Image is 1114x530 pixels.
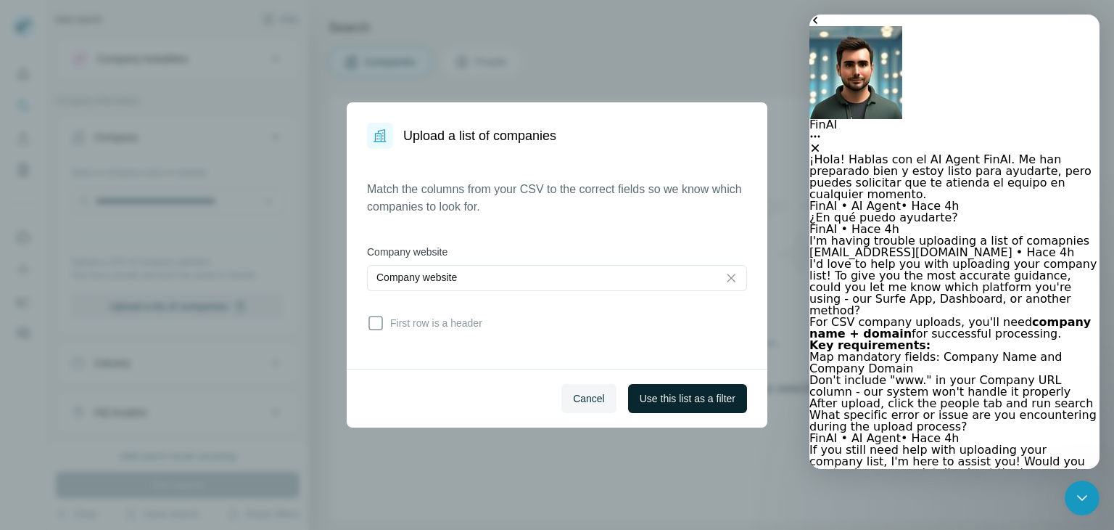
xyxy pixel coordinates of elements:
[561,384,616,413] button: Cancel
[1065,481,1099,515] iframe: Intercom live chat
[640,391,735,406] span: Use this list as a filter
[367,245,747,259] label: Company website
[573,391,605,406] span: Cancel
[403,126,556,146] h1: Upload a list of companies
[376,270,457,285] p: Company website
[628,384,747,413] button: Use this list as a filter
[809,15,1099,469] iframe: Intercom live chat
[384,316,482,330] span: First row is a header
[367,181,747,216] p: Match the columns from your CSV to the correct fields so we know which companies to look for.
